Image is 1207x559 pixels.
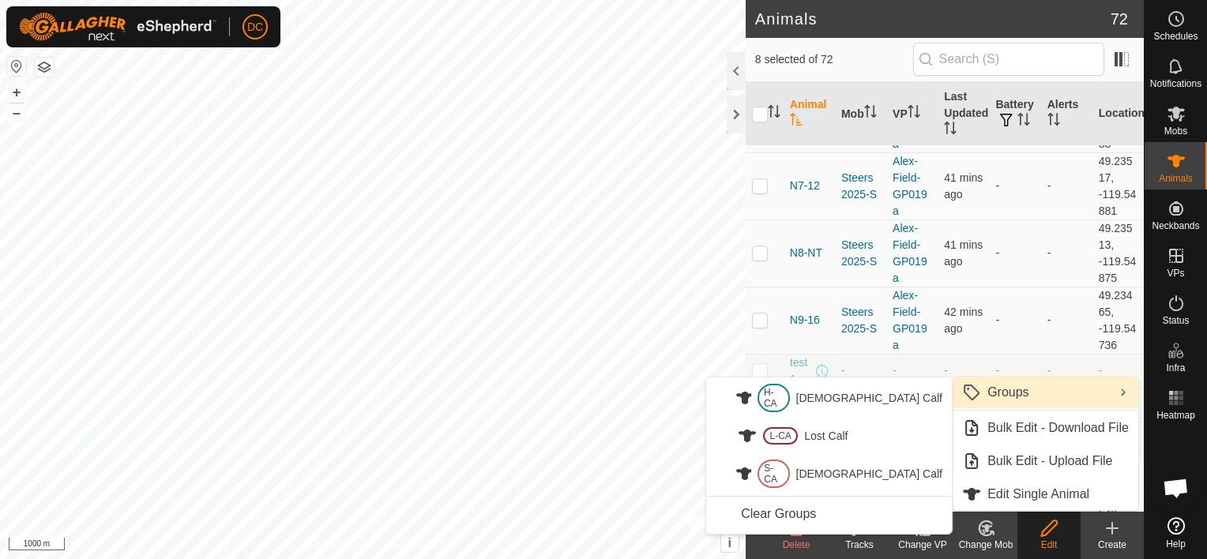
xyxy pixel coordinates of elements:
[1150,79,1201,88] span: Notifications
[1041,82,1092,146] th: Alerts
[7,83,26,102] button: +
[944,238,983,268] span: 25 Sept 2025, 7:05 am
[7,57,26,76] button: Reset Map
[1017,538,1081,552] div: Edit
[989,219,1040,287] td: -
[741,505,816,523] span: Clear Groups
[7,103,26,122] button: –
[864,107,877,120] p-sorticon: Activate to sort
[1041,354,1092,388] td: -
[763,427,798,445] div: L-CA
[893,364,897,377] app-display-virtual-paddock-transition: -
[19,13,216,41] img: Gallagher Logo
[790,312,820,328] span: N9-16
[987,383,1028,402] span: Groups
[706,498,952,530] li: Clear Groups
[987,452,1112,471] span: Bulk Edit - Upload File
[1017,115,1030,128] p-sorticon: Activate to sort
[790,245,822,261] span: N8-NT
[1092,354,1144,388] td: -
[841,170,880,203] div: Steers 2025-S
[953,412,1138,444] li: Bulk Edit - Download File
[893,88,927,150] a: Alex-Field-GP019a
[1167,268,1184,278] span: VPs
[944,306,983,335] span: 25 Sept 2025, 7:04 am
[1145,511,1207,555] a: Help
[893,289,927,351] a: Alex-Field-GP019a
[783,539,810,550] span: Delete
[1152,221,1199,231] span: Neckbands
[389,538,435,553] a: Contact Us
[841,304,880,337] div: Steers 2025-S
[755,51,913,68] span: 8 selected of 72
[706,453,952,494] li: <i aria-hidden="true" class="label-attachment-status"></i> <i aria-hidden="true" class="label-typ...
[35,58,54,77] button: Map Layers
[1092,82,1144,146] th: Location
[796,390,942,407] span: [DEMOGRAPHIC_DATA] Calf
[790,115,803,128] p-sorticon: Activate to sort
[1092,219,1144,287] td: 49.23513, -119.54875
[835,82,886,146] th: Mob
[247,19,263,36] span: DC
[790,355,813,388] span: test1
[1081,538,1144,552] div: Create
[944,364,948,377] span: -
[1041,287,1092,354] td: -
[841,237,880,270] div: Steers 2025-S
[1092,287,1144,354] td: 49.23465, -119.54736
[1166,539,1186,549] span: Help
[1092,152,1144,219] td: 49.23517, -119.54881
[1152,464,1200,512] div: Open chat
[804,428,848,445] span: Lost Calf
[953,377,1138,408] li: Groups
[913,43,1104,76] input: Search (S)
[1159,174,1193,183] span: Animals
[987,485,1089,504] span: Edit Single Animal
[987,418,1129,437] span: Bulk Edit - Download File
[989,152,1040,219] td: -
[1047,115,1060,128] p-sorticon: Activate to sort
[841,362,880,379] div: -
[1111,7,1128,31] span: 72
[944,124,957,137] p-sorticon: Activate to sort
[1041,152,1092,219] td: -
[908,107,920,120] p-sorticon: Activate to sort
[891,538,954,552] div: Change VP
[989,354,1040,388] td: -
[828,538,891,552] div: Tracks
[953,478,1138,510] li: Edit Single Animal
[768,107,780,120] p-sorticon: Activate to sort
[1164,126,1187,136] span: Mobs
[310,538,370,553] a: Privacy Policy
[944,171,983,201] span: 25 Sept 2025, 7:05 am
[1156,411,1195,420] span: Heatmap
[893,155,927,217] a: Alex-Field-GP019a
[1162,316,1189,325] span: Status
[784,82,835,146] th: Animal
[790,178,820,194] span: N7-12
[893,222,927,284] a: Alex-Field-GP019a
[989,82,1040,146] th: Battery
[938,82,989,146] th: Last Updated
[1153,32,1198,41] span: Schedules
[886,82,938,146] th: VP
[758,460,790,488] div: S-CA
[953,445,1138,477] li: Bulk Edit - Upload File
[796,466,942,482] span: [DEMOGRAPHIC_DATA] Calf
[1166,363,1185,373] span: Infra
[1041,219,1092,287] td: -
[721,535,739,552] button: i
[728,536,731,550] span: i
[989,287,1040,354] td: -
[706,420,952,452] li: <i aria-hidden="true" class="label-attachment-status"></i> <i aria-hidden="true" class="label-typ...
[755,9,1111,28] h2: Animals
[758,384,790,412] div: H-CA
[705,377,953,535] ul: Groups
[706,377,952,418] li: <i aria-hidden="true" class="label-attachment-status"></i> <i aria-hidden="true" class="label-typ...
[954,538,1017,552] div: Change Mob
